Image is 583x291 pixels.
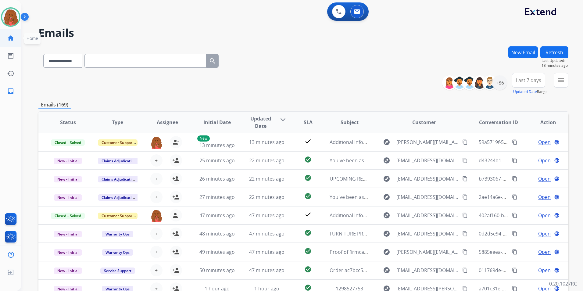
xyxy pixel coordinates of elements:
span: 13 minutes ago [199,142,235,149]
span: [EMAIL_ADDRESS][DOMAIN_NAME] [396,212,459,219]
span: 47 minutes ago [249,267,284,274]
button: Updated Date [513,89,537,94]
mat-icon: check [304,211,312,218]
mat-icon: content_copy [512,231,517,236]
mat-icon: check_circle [304,229,312,236]
span: Last Updated: [542,58,568,63]
span: 47 minutes ago [199,212,235,219]
span: New - Initial [54,268,82,274]
mat-icon: language [554,194,560,200]
button: + [150,154,163,167]
span: 27 minutes ago [199,194,235,200]
button: + [150,228,163,240]
span: 13 minutes ago [542,63,568,68]
mat-icon: explore [383,212,390,219]
span: [EMAIL_ADDRESS][DOMAIN_NAME] [396,157,459,164]
span: 22 minutes ago [249,194,284,200]
span: [PERSON_NAME][EMAIL_ADDRESS][PERSON_NAME][DOMAIN_NAME] [396,248,459,256]
mat-icon: content_copy [462,158,468,163]
span: Additional Information [330,212,382,219]
mat-icon: arrow_downward [279,115,287,122]
span: 48 minutes ago [199,230,235,237]
span: 59a5719f-5a4c-4c9f-80ff-14dbed1c6c44 [479,139,568,145]
span: You've been assigned a new service order: 0a3ac8ee-c378-44b4-86d7-527baa393b47 [330,157,523,164]
span: New - Initial [54,158,82,164]
span: 0d2d5e94-8f74-4d14-927a-17ea9f2cdd81 [479,230,571,237]
span: [EMAIL_ADDRESS][DOMAIN_NAME] [396,193,459,201]
span: Type [112,119,123,126]
span: Home [27,35,38,41]
span: 25 minutes ago [199,157,235,164]
span: Last 7 days [516,79,541,81]
mat-icon: content_copy [512,268,517,273]
mat-icon: person_add [172,175,180,182]
span: Closed – Solved [51,139,85,146]
span: Open [538,157,551,164]
span: Closed – Solved [51,213,85,219]
mat-icon: content_copy [462,249,468,255]
span: You've been assigned a new service order: 9f4283e3-16d9-4786-b64e-3e58bd229c14 [330,194,522,200]
span: 47 minutes ago [249,230,284,237]
span: b7393067-86f2-4d0a-9cb6-16bb01e9a8ed [479,175,573,182]
mat-icon: check_circle [304,192,312,200]
span: 26 minutes ago [199,175,235,182]
mat-icon: content_copy [512,213,517,218]
span: 22 minutes ago [249,157,284,164]
button: + [150,191,163,203]
span: [EMAIL_ADDRESS][DOMAIN_NAME] [396,230,459,237]
mat-icon: person_remove [172,138,180,146]
mat-icon: explore [383,248,390,256]
span: + [155,193,158,201]
mat-icon: language [554,231,560,236]
mat-icon: content_copy [512,139,517,145]
mat-icon: content_copy [462,194,468,200]
button: Refresh [540,46,568,58]
span: Warranty Ops [102,231,133,237]
mat-icon: check [304,138,312,145]
span: Proof of firmcare receipt: [PERSON_NAME] [330,249,427,255]
mat-icon: content_copy [512,194,517,200]
mat-icon: explore [383,230,390,237]
mat-icon: language [554,249,560,255]
button: Last 7 days [512,73,545,88]
mat-icon: content_copy [512,158,517,163]
mat-icon: explore [383,138,390,146]
mat-icon: check_circle [304,174,312,181]
span: Open [538,267,551,274]
span: Open [538,193,551,201]
span: Open [538,248,551,256]
span: Warranty Ops [102,249,133,256]
span: 011769de-206b-4eba-8381-1c1677e44d96 [479,267,574,274]
mat-icon: person_add [172,230,180,237]
mat-icon: person_add [172,193,180,201]
mat-icon: list_alt [7,52,14,59]
span: Claims Adjudication [98,176,140,182]
mat-icon: language [554,158,560,163]
mat-icon: person_add [172,267,180,274]
mat-icon: language [554,268,560,273]
mat-icon: language [554,213,560,218]
mat-icon: content_copy [512,249,517,255]
mat-icon: history [7,70,14,77]
mat-icon: search [209,57,216,65]
span: 50 minutes ago [199,267,235,274]
mat-icon: content_copy [462,176,468,181]
span: New - Initial [54,231,82,237]
mat-icon: content_copy [462,231,468,236]
mat-icon: language [554,139,560,145]
span: Open [538,138,551,146]
span: New - Initial [54,249,82,256]
span: [PERSON_NAME][EMAIL_ADDRESS][PERSON_NAME][DOMAIN_NAME] [396,138,459,146]
span: 47 minutes ago [249,212,284,219]
span: Service Support [100,268,135,274]
span: UPCOMING REPAIR: Extend Customer [330,175,416,182]
span: d43244b1-bda5-485d-bfcc-ccfca886f831 [479,157,569,164]
p: New [197,135,210,142]
button: New Email [508,46,538,58]
mat-icon: explore [383,175,390,182]
mat-icon: explore [383,157,390,164]
span: Updated Date [247,115,274,130]
span: 22 minutes ago [249,175,284,182]
span: Customer Support [98,139,138,146]
span: New - Initial [54,194,82,201]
